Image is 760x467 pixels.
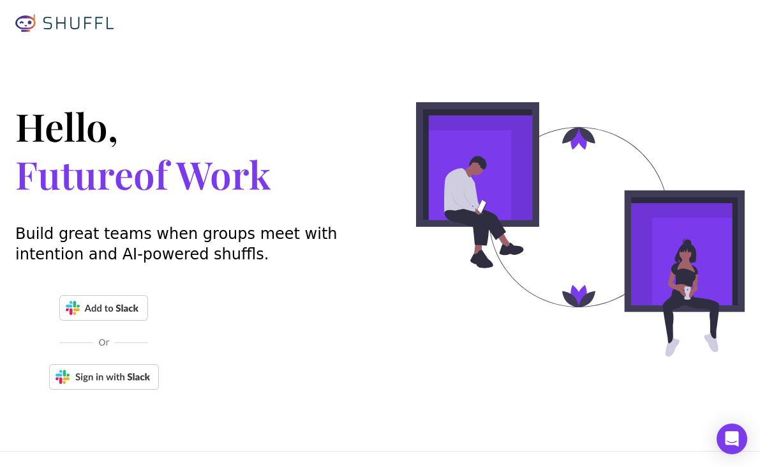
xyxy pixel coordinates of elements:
[15,102,370,198] h1: Hello,
[15,224,342,264] p: Build great teams when groups meet with intention and AI-powered shuffls.
[93,336,114,349] span: Or
[15,148,271,199] span: Future
[717,424,747,454] div: Open Intercom Messenger
[15,13,121,33] a: Shuffl
[133,148,271,199] span: of Work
